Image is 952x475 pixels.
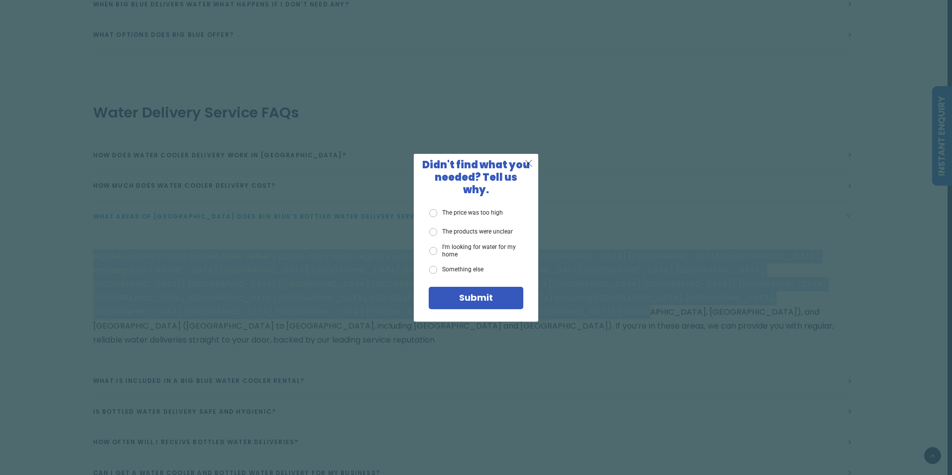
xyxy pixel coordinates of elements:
[524,157,533,169] span: X
[886,409,938,461] iframe: Chatbot
[429,228,513,236] label: The products were unclear
[429,266,483,274] label: Something else
[459,291,493,304] span: Submit
[429,243,523,258] label: I'm looking for water for my home
[429,209,503,217] label: The price was too high
[422,158,530,197] span: Didn't find what you needed? Tell us why.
